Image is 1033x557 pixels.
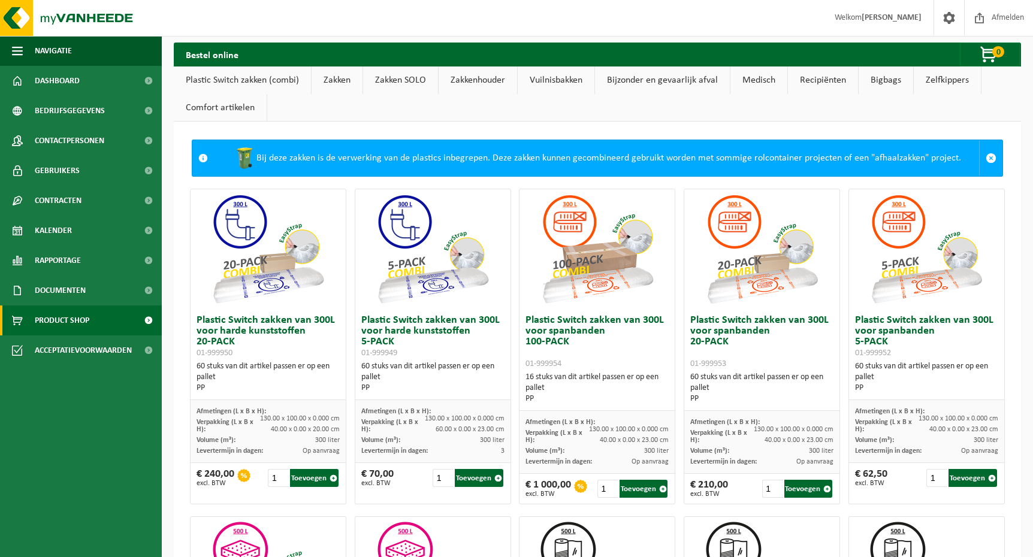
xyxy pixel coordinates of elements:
[919,415,998,422] span: 130.00 x 100.00 x 0.000 cm
[855,469,887,487] div: € 62,50
[290,469,339,487] button: Toevoegen
[809,447,833,455] span: 300 liter
[690,491,728,498] span: excl. BTW
[197,419,253,433] span: Verpakking (L x B x H):
[35,216,72,246] span: Kalender
[361,349,397,358] span: 01-999949
[361,480,394,487] span: excl. BTW
[979,140,1002,176] a: Sluit melding
[271,426,340,433] span: 40.00 x 0.00 x 20.00 cm
[525,491,571,498] span: excl. BTW
[960,43,1020,66] button: 0
[208,189,328,309] img: 01-999950
[315,437,340,444] span: 300 liter
[174,94,267,122] a: Comfort artikelen
[855,361,998,393] div: 60 stuks van dit artikel passen er op een pallet
[730,66,787,94] a: Medisch
[784,480,833,498] button: Toevoegen
[855,437,894,444] span: Volume (m³):
[525,458,592,465] span: Levertermijn in dagen:
[788,66,858,94] a: Recipiënten
[855,408,925,415] span: Afmetingen (L x B x H):
[439,66,517,94] a: Zakkenhouder
[537,189,657,309] img: 01-999954
[855,480,887,487] span: excl. BTW
[35,276,86,305] span: Documenten
[35,186,81,216] span: Contracten
[35,126,104,156] span: Contactpersonen
[455,469,503,487] button: Toevoegen
[436,426,505,433] span: 60.00 x 0.00 x 23.00 cm
[35,96,105,126] span: Bedrijfsgegevens
[855,419,912,433] span: Verpakking (L x B x H):
[595,66,730,94] a: Bijzonder en gevaarlijk afval
[373,189,493,309] img: 01-999949
[620,480,668,498] button: Toevoegen
[425,415,505,422] span: 130.00 x 100.00 x 0.000 cm
[855,447,922,455] span: Levertermijn in dagen:
[796,458,833,465] span: Op aanvraag
[974,437,998,444] span: 300 liter
[855,349,891,358] span: 01-999952
[197,315,340,358] h3: Plastic Switch zakken van 300L voor harde kunststoffen 20-PACK
[361,361,505,393] div: 60 stuks van dit artikel passen er op een pallet
[361,408,431,415] span: Afmetingen (L x B x H):
[589,426,669,433] span: 130.00 x 100.00 x 0.000 cm
[35,156,80,186] span: Gebruikers
[312,66,363,94] a: Zakken
[197,480,234,487] span: excl. BTW
[363,66,438,94] a: Zakken SOLO
[702,189,822,309] img: 01-999953
[501,447,505,455] span: 3
[197,469,234,487] div: € 240,00
[765,437,833,444] span: 40.00 x 0.00 x 23.00 cm
[525,447,564,455] span: Volume (m³):
[525,372,669,404] div: 16 stuks van dit artikel passen er op een pallet
[260,415,340,422] span: 130.00 x 100.00 x 0.000 cm
[361,469,394,487] div: € 70,00
[754,426,833,433] span: 130.00 x 100.00 x 0.000 cm
[214,140,979,176] div: Bij deze zakken is de verwerking van de plastics inbegrepen. Deze zakken kunnen gecombineerd gebr...
[525,393,669,404] div: PP
[690,429,747,444] span: Verpakking (L x B x H):
[992,46,1004,57] span: 0
[303,447,340,455] span: Op aanvraag
[174,43,250,66] h2: Bestel online
[929,426,998,433] span: 40.00 x 0.00 x 23.00 cm
[690,458,757,465] span: Levertermijn in dagen:
[690,359,726,368] span: 01-999953
[361,315,505,358] h3: Plastic Switch zakken van 300L voor harde kunststoffen 5-PACK
[632,458,669,465] span: Op aanvraag
[361,437,400,444] span: Volume (m³):
[433,469,454,487] input: 1
[866,189,986,309] img: 01-999952
[914,66,981,94] a: Zelfkippers
[35,335,132,365] span: Acceptatievoorwaarden
[197,437,235,444] span: Volume (m³):
[197,383,340,393] div: PP
[197,349,232,358] span: 01-999950
[361,447,428,455] span: Levertermijn in dagen:
[525,419,595,426] span: Afmetingen (L x B x H):
[35,246,81,276] span: Rapportage
[690,372,833,404] div: 60 stuks van dit artikel passen er op een pallet
[525,429,582,444] span: Verpakking (L x B x H):
[361,383,505,393] div: PP
[197,361,340,393] div: 60 stuks van dit artikel passen er op een pallet
[690,315,833,369] h3: Plastic Switch zakken van 300L voor spanbanden 20-PACK
[597,480,618,498] input: 1
[525,359,561,368] span: 01-999954
[859,66,913,94] a: Bigbags
[690,419,760,426] span: Afmetingen (L x B x H):
[690,393,833,404] div: PP
[762,480,783,498] input: 1
[518,66,594,94] a: Vuilnisbakken
[35,66,80,96] span: Dashboard
[600,437,669,444] span: 40.00 x 0.00 x 23.00 cm
[174,66,311,94] a: Plastic Switch zakken (combi)
[926,469,947,487] input: 1
[961,447,998,455] span: Op aanvraag
[525,480,571,498] div: € 1 000,00
[35,305,89,335] span: Product Shop
[525,315,669,369] h3: Plastic Switch zakken van 300L voor spanbanden 100-PACK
